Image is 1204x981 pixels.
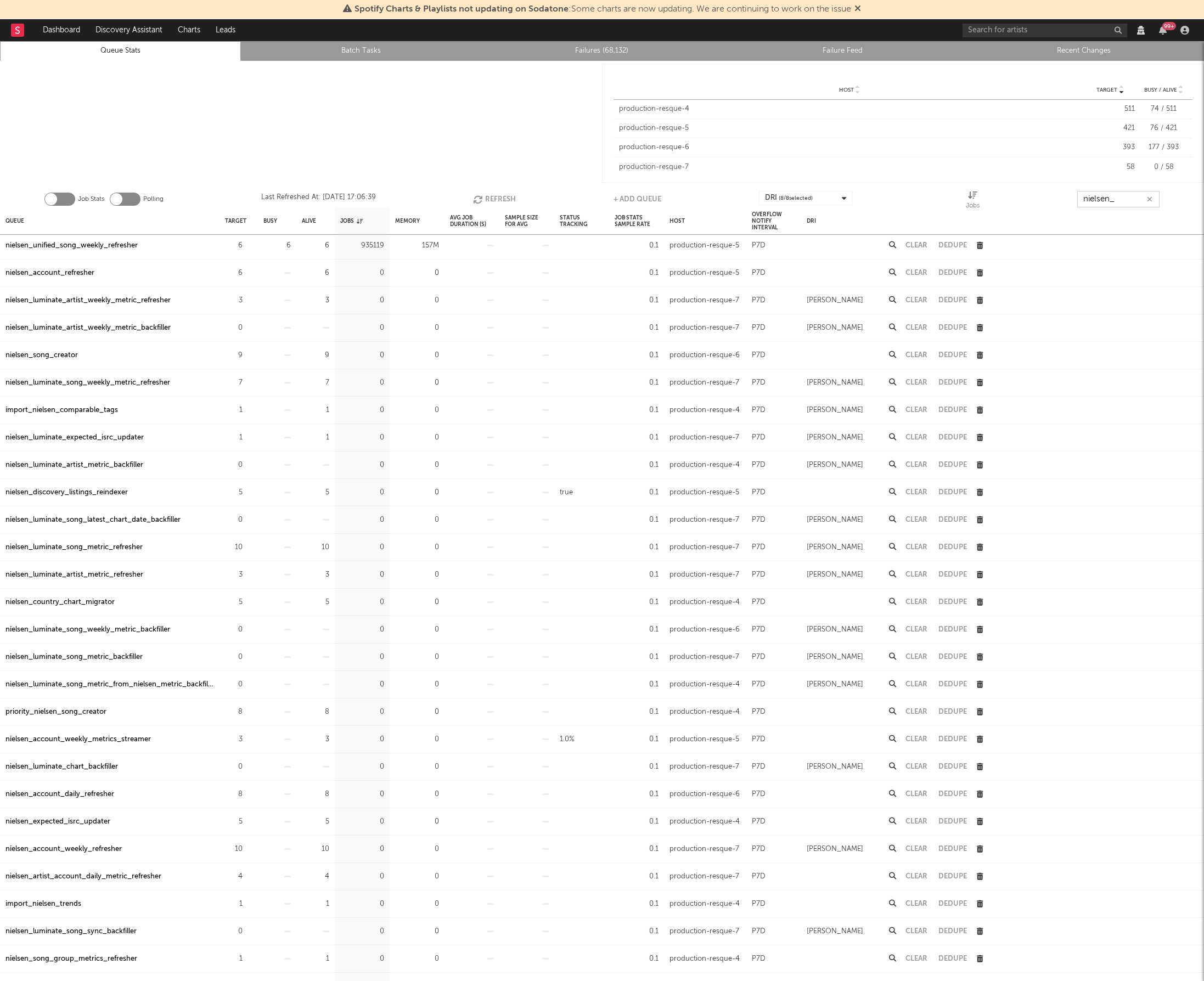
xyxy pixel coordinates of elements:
[208,19,243,41] a: Leads
[752,514,766,527] div: P7D
[615,431,659,444] div: 0.1
[340,322,384,335] div: 0
[905,681,927,688] button: Clear
[340,541,384,554] div: 0
[395,239,439,252] div: 157M
[615,623,659,636] div: 0.1
[225,209,246,233] div: Target
[5,404,118,417] a: import_nielsen_comparable_tags
[225,267,243,280] div: 6
[5,788,114,801] a: nielsen_account_daily_refresher
[752,651,766,664] div: P7D
[905,269,927,277] button: Clear
[5,952,137,966] a: nielsen_song_group_metrics_refresher
[615,541,659,554] div: 0.1
[905,407,927,414] button: Clear
[619,104,1080,115] div: production-resque-4
[247,44,476,58] a: Batch Tasks
[619,123,1080,134] div: production-resque-5
[225,486,243,499] div: 5
[225,733,243,746] div: 3
[966,191,980,212] div: Jobs
[615,267,659,280] div: 0.1
[395,294,439,307] div: 0
[395,376,439,390] div: 0
[938,873,967,880] button: Dedupe
[905,324,927,331] button: Clear
[395,623,439,636] div: 0
[1162,22,1176,30] div: 99 +
[669,568,739,582] div: production-resque-7
[615,486,659,499] div: 0.1
[669,209,685,233] div: Host
[669,404,740,417] div: production-resque-4
[905,461,927,469] button: Clear
[5,431,144,444] a: nielsen_luminate_expected_isrc_updater
[938,324,967,331] button: Dedupe
[752,294,766,307] div: P7D
[340,733,384,746] div: 0
[669,431,739,444] div: production-resque-7
[302,541,329,554] div: 10
[340,239,384,252] div: 935119
[5,925,137,938] a: nielsen_luminate_song_sync_backfiller
[752,322,766,335] div: P7D
[5,898,81,911] a: import_nielsen_trends
[1159,26,1167,35] button: 99+
[450,209,494,233] div: Avg Job Duration (s)
[752,431,766,444] div: P7D
[615,459,659,472] div: 0.1
[560,733,574,746] div: 1.0%
[752,349,766,362] div: P7D
[5,623,170,636] a: nielsen_luminate_song_weekly_metric_backfiller
[302,706,329,719] div: 8
[5,568,143,582] div: nielsen_luminate_artist_metric_refresher
[302,404,329,417] div: 1
[225,322,243,335] div: 0
[170,19,208,41] a: Charts
[5,349,78,362] a: nielsen_song_creator
[5,486,128,499] div: nielsen_discovery_listings_reindexer
[5,514,181,527] a: nielsen_luminate_song_latest_chart_date_backfiller
[615,239,659,252] div: 0.1
[752,404,766,417] div: P7D
[752,239,766,252] div: P7D
[5,870,161,883] a: nielsen_artist_account_daily_metric_refresher
[143,193,164,206] label: Polling
[1085,104,1135,115] div: 511
[5,733,151,746] a: nielsen_account_weekly_metrics_streamer
[395,596,439,609] div: 0
[807,568,863,582] div: [PERSON_NAME]
[395,267,439,280] div: 0
[938,900,967,907] button: Dedupe
[5,596,115,609] div: nielsen_country_chart_migrator
[807,459,863,472] div: [PERSON_NAME]
[905,845,927,853] button: Clear
[225,376,243,390] div: 7
[5,209,24,233] div: Queue
[752,706,766,719] div: P7D
[488,44,717,58] a: Failures (68,132)
[263,209,277,233] div: Busy
[807,376,863,390] div: [PERSON_NAME]
[854,5,861,14] span: Dismiss
[5,815,110,828] a: nielsen_expected_isrc_updater
[728,44,957,58] a: Failure Feed
[225,706,243,719] div: 8
[5,760,118,774] a: nielsen_luminate_chart_backfiller
[355,5,569,14] span: Spotify Charts & Playlists not updating on Sodatone
[905,297,927,304] button: Clear
[615,294,659,307] div: 0.1
[905,791,927,798] button: Clear
[905,928,927,935] button: Clear
[765,191,813,205] div: DRI
[905,379,927,386] button: Clear
[807,294,863,307] div: [PERSON_NAME]
[619,162,1080,173] div: production-resque-7
[225,596,243,609] div: 5
[302,568,329,582] div: 3
[938,242,967,249] button: Dedupe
